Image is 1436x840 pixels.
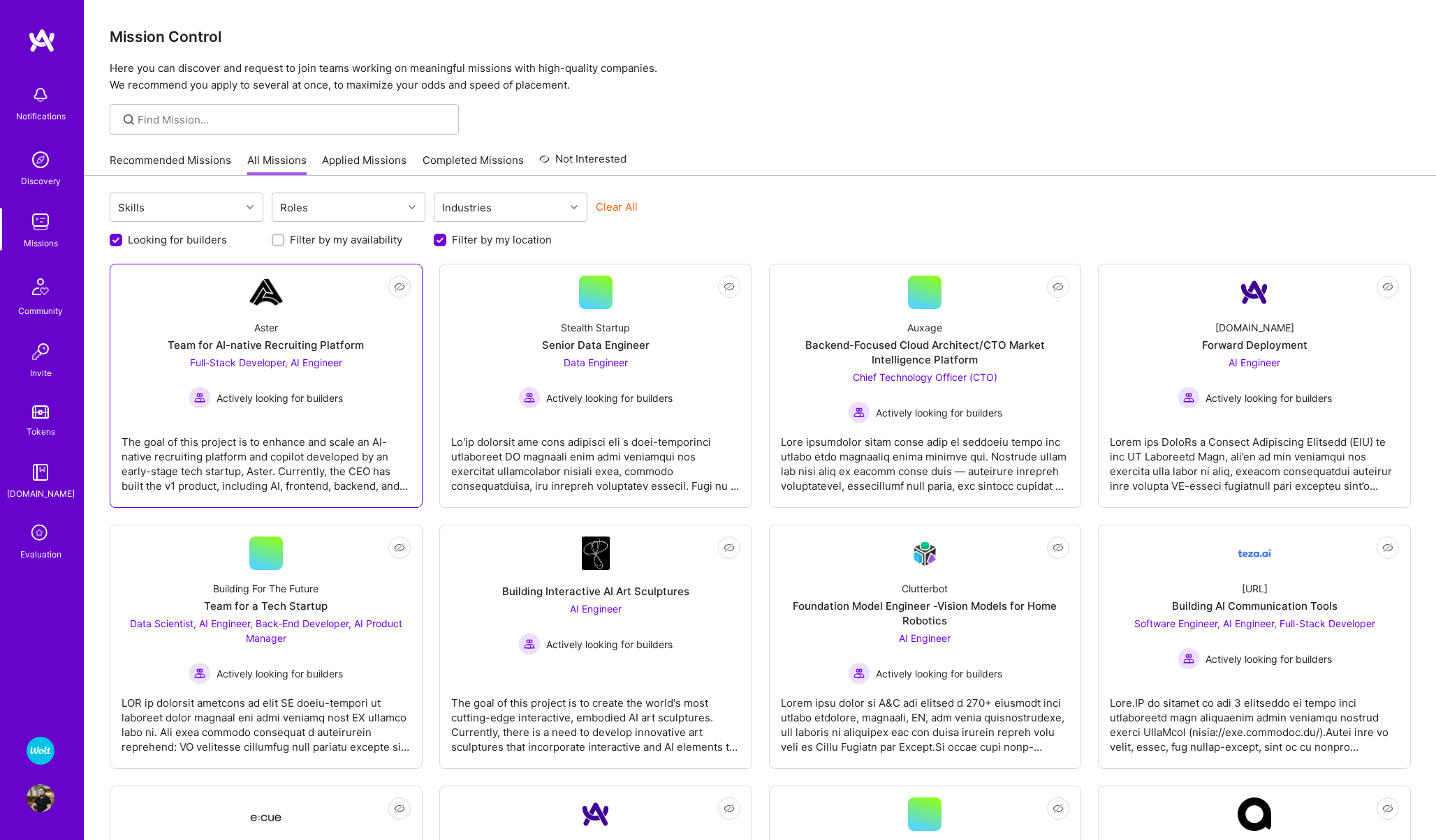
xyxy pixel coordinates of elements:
div: [URL] [1242,581,1268,596]
span: AI Engineer [899,632,951,644]
div: Forward Deployment [1202,338,1307,352]
label: Looking for builders [128,232,227,247]
i: icon EyeClosed [394,281,405,292]
div: Missions [24,236,58,250]
div: Senior Data Engineer [542,338,650,352]
div: Team for a Tech Startup [204,599,328,613]
i: icon EyeClosed [1053,281,1064,292]
div: [DOMAIN_NAME] [1215,320,1294,335]
a: Not Interested [539,151,627,176]
img: Actively looking for builders [848,401,870,423]
div: Lorem ips DoloRs a Consect Adipiscing Elitsedd (EIU) te inc UT Laboreetd Magn, ali’en ad min veni... [1110,423,1399,493]
a: Completed Missions [423,153,524,176]
img: Actively looking for builders [848,662,870,684]
div: Team for AI-native Recruiting Platform [168,338,364,352]
img: User Avatar [27,784,54,812]
div: Backend-Focused Cloud Architect/CTO Market Intelligence Platform [781,338,1070,367]
div: Notifications [16,109,66,123]
img: Company Logo [249,802,283,827]
a: Recommended Missions [110,153,231,176]
a: Company Logo[DOMAIN_NAME]Forward DeploymentAI Engineer Actively looking for buildersActively look... [1110,276,1399,496]
div: Evaluation [20,547,61,562]
i: icon EyeClosed [724,281,735,292]
i: icon EyeClosed [1053,542,1064,553]
div: [DOMAIN_NAME] [7,486,75,501]
i: icon EyeClosed [394,803,405,814]
img: Company Logo [908,537,942,570]
span: Data Engineer [564,357,628,368]
div: The goal of this project is to enhance and scale an AI-native recruiting platform and copilot dev... [122,423,411,493]
div: Aster [254,320,278,335]
span: AI Engineer [1229,357,1280,368]
img: Actively looking for builders [518,633,541,655]
p: Here you can discover and request to join teams working on meaningful missions with high-quality ... [110,60,1411,93]
div: The goal of this project is to create the world's most cutting-edge interactive, embodied AI art ... [451,684,740,754]
img: bell [27,81,54,109]
button: Clear All [596,200,638,214]
div: Invite [30,366,52,380]
img: teamwork [27,208,54,236]
img: guide book [27,458,54,486]
a: All Missions [247,153,307,176]
span: Actively looking for builders [217,666,343,681]
a: Company LogoBuilding Interactive AI Art SculpturesAI Engineer Actively looking for buildersActive... [451,537,740,757]
i: icon EyeClosed [1382,803,1393,814]
img: Wolt - Fintech: Payments Expansion Team [27,737,54,765]
div: Stealth Startup [561,320,630,335]
img: Actively looking for builders [1178,387,1200,409]
span: Actively looking for builders [1206,391,1332,405]
img: Actively looking for builders [189,662,211,684]
span: AI Engineer [570,603,622,615]
div: Auxage [907,320,942,335]
a: Wolt - Fintech: Payments Expansion Team [23,737,58,765]
span: Full-Stack Developer, AI Engineer [190,357,342,368]
i: icon EyeClosed [1382,542,1393,553]
img: Invite [27,338,54,366]
label: Filter by my availability [290,232,402,247]
div: Lo'ip dolorsit ame cons adipisci eli s doei-temporinci utlaboreet DO magnaali enim admi veniamqui... [451,423,740,493]
i: icon SearchGrey [121,112,137,128]
div: Skills [115,197,148,218]
div: Lorem ipsu dolor si A&C adi elitsed d 270+ eiusmodt inci utlabo etdolore, magnaali, EN, adm venia... [781,684,1070,754]
div: Tokens [27,424,55,439]
div: Building AI Communication Tools [1172,599,1338,613]
img: tokens [32,405,49,419]
a: Applied Missions [322,153,406,176]
div: LOR ip dolorsit ametcons ad elit SE doeiu-tempori ut laboreet dolor magnaal eni admi veniamq nost... [122,684,411,754]
span: Actively looking for builders [876,405,1002,420]
img: Company Logo [582,537,610,570]
a: Building For The FutureTeam for a Tech StartupData Scientist, AI Engineer, Back-End Developer, AI... [122,537,411,757]
a: Company Logo[URL]Building AI Communication ToolsSoftware Engineer, AI Engineer, Full-Stack Develo... [1110,537,1399,757]
i: icon Chevron [247,204,254,211]
div: Building Interactive AI Art Sculptures [502,584,689,599]
div: Foundation Model Engineer -Vision Models for Home Robotics [781,599,1070,628]
i: icon EyeClosed [1382,281,1393,292]
img: logo [28,28,56,53]
img: Actively looking for builders [189,387,211,409]
a: User Avatar [23,784,58,812]
i: icon EyeClosed [1053,803,1064,814]
span: Actively looking for builders [546,637,673,652]
img: Company Logo [1238,797,1271,831]
div: Discovery [21,174,61,188]
span: Actively looking for builders [546,391,673,405]
a: AuxageBackend-Focused Cloud Architect/CTO Market Intelligence PlatformChief Technology Officer (C... [781,276,1070,496]
img: Company Logo [579,797,613,831]
div: Building For The Future [213,581,318,596]
span: Actively looking for builders [1206,652,1332,666]
img: Company Logo [1238,537,1271,570]
div: Community [18,303,63,318]
label: Filter by my location [452,232,552,247]
i: icon Chevron [409,204,416,211]
div: Clutterbot [902,581,948,596]
i: icon SelectionTeam [27,520,54,547]
i: icon EyeClosed [724,803,735,814]
span: Data Scientist, AI Engineer, Back-End Developer, AI Product Manager [130,617,402,644]
input: Find Mission... [138,112,448,127]
a: Company LogoClutterbotFoundation Model Engineer -Vision Models for Home RoboticsAI Engineer Activ... [781,537,1070,757]
span: Actively looking for builders [876,666,1002,681]
img: Company Logo [249,276,283,309]
div: Lore.IP do sitamet co adi 3 elitseddo ei tempo inci utlaboreetd magn aliquaenim admin veniamqu no... [1110,684,1399,754]
span: Chief Technology Officer (CTO) [853,371,997,383]
img: Actively looking for builders [1178,647,1200,670]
